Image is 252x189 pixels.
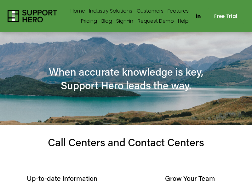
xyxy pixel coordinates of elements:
[116,16,133,26] a: Sign-in
[8,10,57,22] img: Support Hero
[81,16,97,26] a: Pricing
[149,174,231,183] h2: Grow Your Team
[138,16,174,26] a: Request Demo
[101,16,112,26] a: Blog
[71,6,85,16] a: Home
[178,16,189,26] a: Help
[137,6,163,16] a: Customers
[207,8,244,24] a: Free Trial
[168,6,189,16] a: Features
[21,174,103,183] h2: Up-to-date Information
[89,6,132,16] a: folder dropdown
[195,13,201,19] a: LinkedIn
[8,133,244,152] p: Call Centers and Contact Centers
[89,7,132,16] span: Industry Solutions
[37,65,215,92] h2: When accurate knowledge is key, Support Hero leads the way.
